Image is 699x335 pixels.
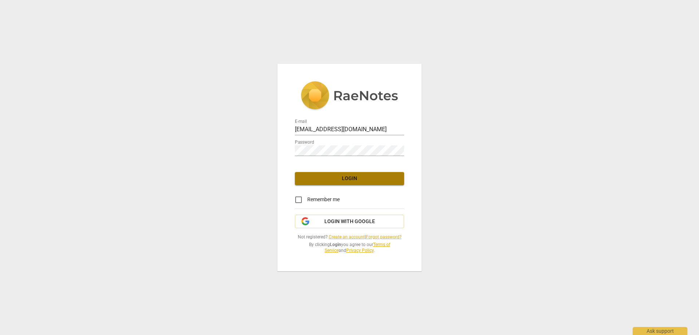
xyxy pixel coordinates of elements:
[295,119,307,124] label: E-mail
[295,215,404,229] button: Login with Google
[295,242,404,254] span: By clicking you agree to our and .
[366,234,402,239] a: Forgot password?
[330,242,341,247] b: Login
[301,175,398,182] span: Login
[346,248,374,253] a: Privacy Policy
[295,234,404,240] span: Not registered? |
[324,218,375,225] span: Login with Google
[633,327,687,335] div: Ask support
[329,234,365,239] a: Create an account
[295,140,314,144] label: Password
[307,196,340,203] span: Remember me
[325,242,390,253] a: Terms of Service
[295,172,404,185] button: Login
[301,81,398,111] img: 5ac2273c67554f335776073100b6d88f.svg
